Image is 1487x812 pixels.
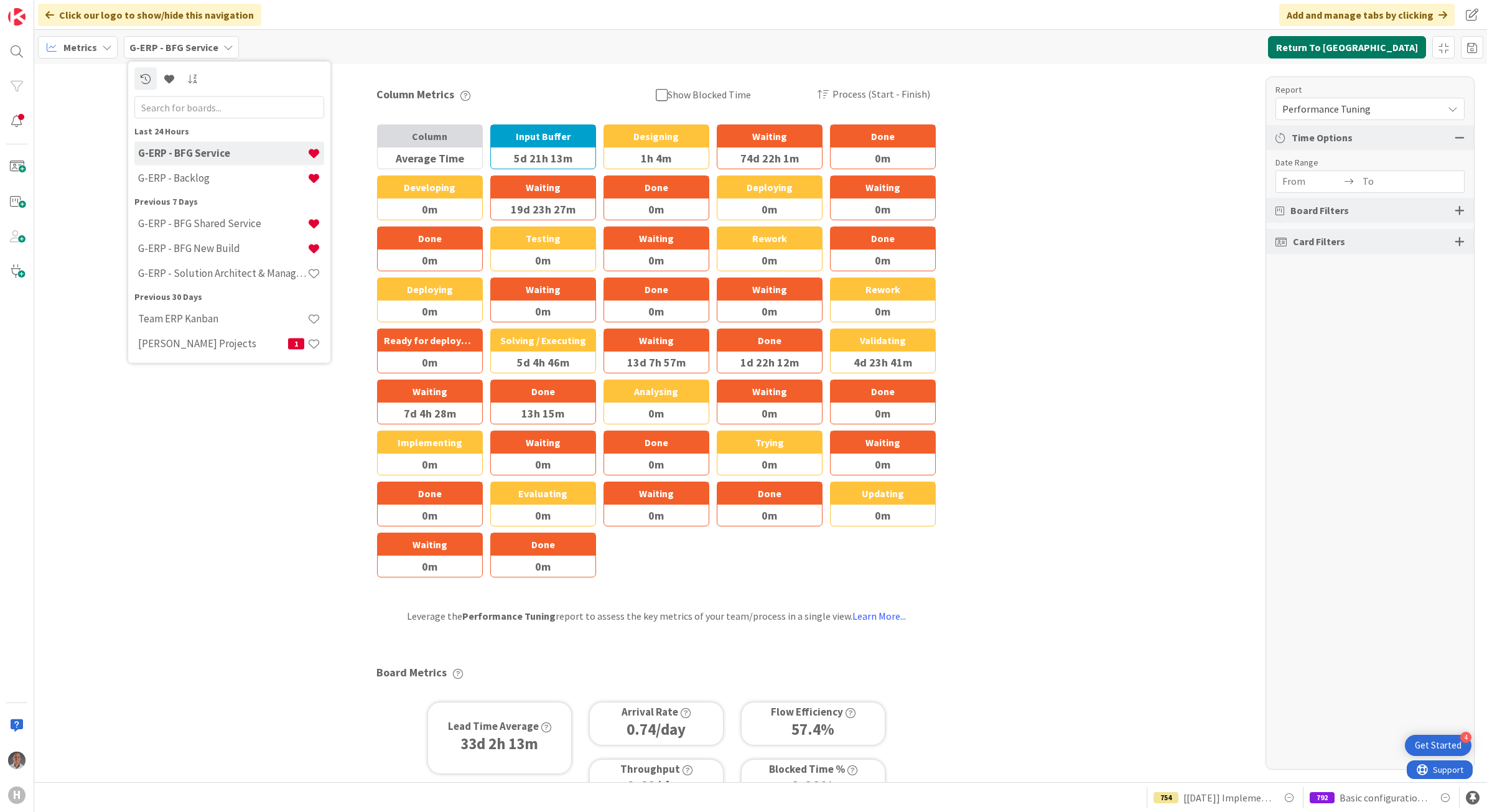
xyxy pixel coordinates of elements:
[138,172,307,184] h4: G-ERP - Backlog
[134,124,324,138] div: Last 24 Hours
[1282,171,1341,192] input: From
[462,610,556,622] b: Performance Tuning
[138,242,307,254] h4: G-ERP - BFG New Build
[717,380,822,403] div: Waiting
[832,83,930,106] span: Process (Start - Finish)
[8,8,26,26] img: Visit kanbanzone.com
[717,482,822,505] div: Done
[378,176,482,198] div: Developing
[1282,100,1437,118] span: Performance Tuning
[378,556,482,577] div: 0m
[831,380,935,403] div: Done
[831,147,935,169] div: 0m
[491,533,595,556] div: Done
[129,41,218,54] b: G-ERP - BFG Service
[831,482,935,505] div: Updating
[831,505,935,526] div: 0m
[134,195,324,208] div: Previous 7 Days
[604,301,709,322] div: 0m
[378,278,482,301] div: Deploying
[491,176,595,198] div: Waiting
[717,352,822,373] div: 1d 22h 12m
[1279,4,1455,26] div: Add and manage tabs by clicking
[378,454,482,475] div: 0m
[717,250,822,271] div: 0m
[604,454,709,475] div: 0m
[831,352,935,373] div: 4d 23h 41m
[771,706,855,718] div: Flow Efficiency
[604,482,709,505] div: Waiting
[491,403,595,424] div: 13h 15m
[8,752,26,769] img: PS
[717,454,822,475] div: 0m
[134,290,324,303] div: Previous 30 Days
[491,352,595,373] div: 5d 4h 46m
[288,338,304,349] span: 1
[717,227,822,250] div: Rework
[1183,790,1272,805] span: [[DATE]] Implement Accountview BI information- [Data Transport to BI Datalake]
[831,301,935,322] div: 0m
[604,227,709,250] div: Waiting
[620,763,692,775] div: Throughput
[717,147,822,169] div: 74d 22h 1m
[1363,171,1422,192] input: To
[138,267,307,279] h4: G-ERP - Solution Architect & Management
[656,83,811,106] button: Show Blocked Time
[491,301,595,322] div: 0m
[831,198,935,220] div: 0m
[376,83,454,106] span: Column Metrics
[831,176,935,198] div: Waiting
[604,250,709,271] div: 0m
[26,2,57,17] span: Support
[717,505,822,526] div: 0m
[604,176,709,198] div: Done
[378,380,482,403] div: Waiting
[1460,732,1471,743] div: 4
[604,352,709,373] div: 13d 7h 57m
[831,329,935,352] div: Validating
[491,454,595,475] div: 0m
[491,431,595,454] div: Waiting
[604,147,709,169] div: 1h 4m
[831,454,935,475] div: 0m
[138,147,307,159] h4: G-ERP - BFG Service
[491,482,595,505] div: Evaluating
[831,125,935,147] div: Done
[604,329,709,352] div: Waiting
[831,227,935,250] div: Done
[378,329,482,352] div: Ready for deployment
[378,125,482,147] div: Column
[717,431,822,454] div: Trying
[831,431,935,454] div: Waiting
[831,403,935,424] div: 0m
[138,312,307,325] h4: Team ERP Kanban
[622,706,691,718] div: Arrival Rate
[769,763,857,775] div: Blocked Time %
[604,198,709,220] div: 0m
[378,301,482,322] div: 0m
[1310,792,1335,803] div: 792
[491,556,595,577] div: 0m
[1415,739,1461,752] div: Get Started
[604,431,709,454] div: Done
[8,786,26,804] div: H
[791,718,834,742] div: 57.4 %
[1292,130,1353,145] span: Time Options
[378,227,482,250] div: Done
[491,250,595,271] div: 0m
[378,147,482,169] div: Average Time
[138,337,288,350] h4: [PERSON_NAME] Projects
[460,732,538,756] div: 33d 2h 13m
[491,125,595,147] div: Input Buffer
[63,40,97,55] span: Metrics
[717,176,822,198] div: Deploying
[604,278,709,301] div: Done
[491,329,595,352] div: Solving / Executing
[717,329,822,352] div: Done
[38,4,261,26] div: Click our logo to show/hide this navigation
[717,278,822,301] div: Waiting
[378,431,482,454] div: Implementing
[1293,234,1345,249] span: Card Filters
[134,96,324,118] input: Search for boards...
[717,403,822,424] div: 0m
